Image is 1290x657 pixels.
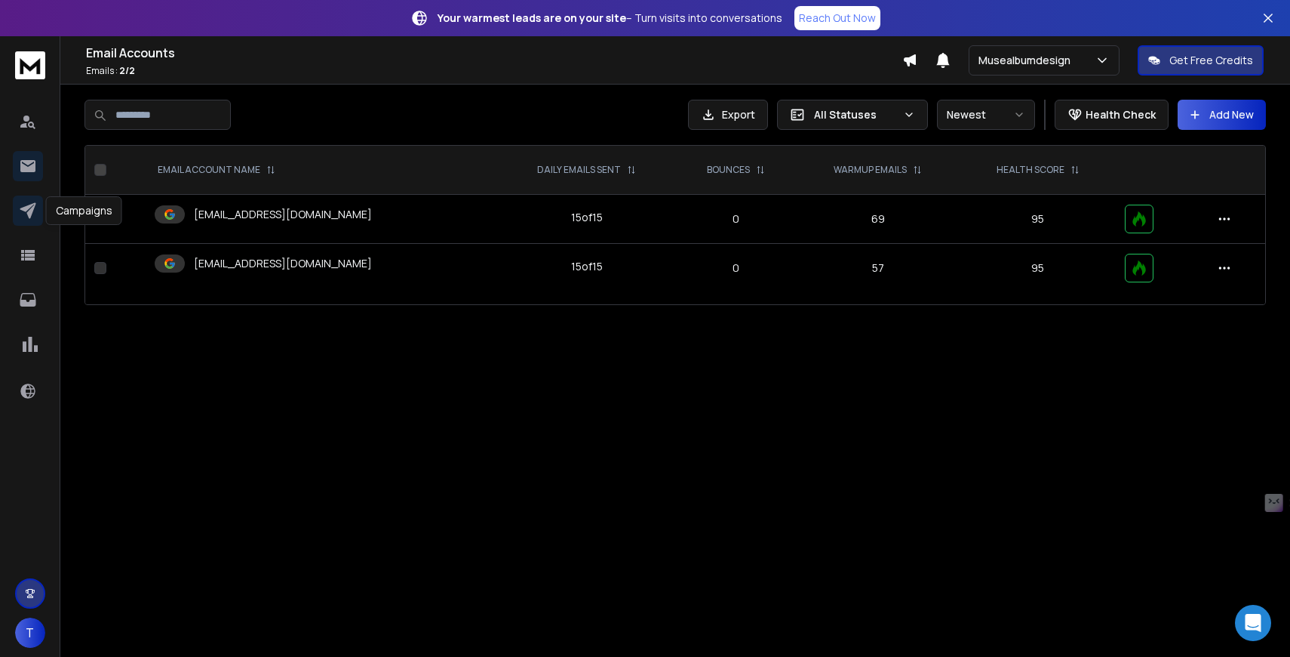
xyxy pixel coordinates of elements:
[937,100,1035,130] button: Newest
[834,164,907,176] p: WARMUP EMAILS
[537,164,621,176] p: DAILY EMAILS SENT
[15,618,45,648] button: T
[960,244,1116,293] td: 95
[685,211,787,227] p: 0
[796,244,960,293] td: 57
[1138,45,1264,76] button: Get Free Credits
[86,44,902,62] h1: Email Accounts
[438,11,626,25] strong: Your warmest leads are on your site
[1169,53,1253,68] p: Get Free Credits
[794,6,880,30] a: Reach Out Now
[799,11,876,26] p: Reach Out Now
[960,195,1116,244] td: 95
[685,261,787,276] p: 0
[997,164,1064,176] p: HEALTH SCORE
[978,53,1077,68] p: Musealbumdesign
[796,195,960,244] td: 69
[814,107,897,122] p: All Statuses
[86,65,902,77] p: Emails :
[15,51,45,79] img: logo
[119,64,135,77] span: 2 / 2
[1178,100,1266,130] button: Add New
[46,196,122,225] div: Campaigns
[438,11,782,26] p: – Turn visits into conversations
[1086,107,1156,122] p: Health Check
[707,164,750,176] p: BOUNCES
[571,210,603,225] div: 15 of 15
[688,100,768,130] button: Export
[158,164,275,176] div: EMAIL ACCOUNT NAME
[194,256,372,271] p: [EMAIL_ADDRESS][DOMAIN_NAME]
[1235,605,1271,641] div: Open Intercom Messenger
[194,207,372,222] p: [EMAIL_ADDRESS][DOMAIN_NAME]
[571,259,603,274] div: 15 of 15
[1055,100,1169,130] button: Health Check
